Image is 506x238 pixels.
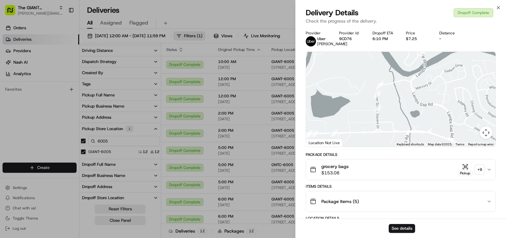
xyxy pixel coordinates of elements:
[321,170,349,176] span: $153.08
[373,91,380,98] div: 28
[397,142,424,147] button: Keyboard shortcuts
[22,67,80,72] div: We're available if you need us!
[306,159,496,180] button: grocery bags$153.08Pickup+9
[6,25,116,36] p: Welcome 👋
[373,31,396,36] div: Dropoff ETA
[339,31,362,36] div: Provider Id
[51,90,105,101] a: 💻API Documentation
[54,93,59,98] div: 💻
[458,171,473,176] div: Pickup
[480,126,492,139] button: Map camera controls
[6,93,11,98] div: 📗
[311,130,318,137] div: 29
[475,165,484,174] div: + 9
[6,61,18,72] img: 1736555255976-a54dd68f-1ca7-489b-9aae-adbdc363a1c4
[406,36,429,41] div: $7.25
[406,31,429,36] div: Price
[455,143,464,146] a: Terms (opens in new tab)
[13,92,49,99] span: Knowledge Base
[389,224,415,233] button: See details
[306,139,343,147] div: Location Not Live
[63,108,77,113] span: Pylon
[306,8,359,18] span: Delivery Details
[306,18,496,24] p: Check the progress of the delivery.
[458,164,473,176] button: Pickup
[306,36,316,46] img: profile_uber_ahold_partner.png
[428,143,452,146] span: Map data ©2025
[373,36,396,41] div: 6:10 PM
[377,81,384,88] div: 24
[4,90,51,101] a: 📗Knowledge Base
[306,31,329,36] div: Provider
[317,41,347,46] span: [PERSON_NAME]
[308,138,329,147] a: Open this area in Google Maps (opens a new window)
[339,36,352,41] button: 9CD76
[321,163,349,170] span: grocery bags
[108,63,116,70] button: Start new chat
[331,129,338,136] div: 23
[458,164,484,176] button: Pickup+9
[45,108,77,113] a: Powered byPylon
[419,49,426,56] div: 27
[60,92,102,99] span: API Documentation
[439,31,462,36] div: Distance
[306,191,496,212] button: Package Items (5)
[321,198,359,205] span: Package Items ( 5 )
[17,41,105,48] input: Clear
[308,138,329,147] img: Google
[317,36,326,41] span: Uber
[374,105,381,112] div: 6
[306,216,496,221] div: Location Details
[439,36,462,41] div: -
[6,6,19,19] img: Nash
[306,184,496,189] div: Items Details
[468,143,494,146] a: Report a map error
[22,61,104,67] div: Start new chat
[306,152,496,157] div: Package Details
[305,130,312,137] div: 36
